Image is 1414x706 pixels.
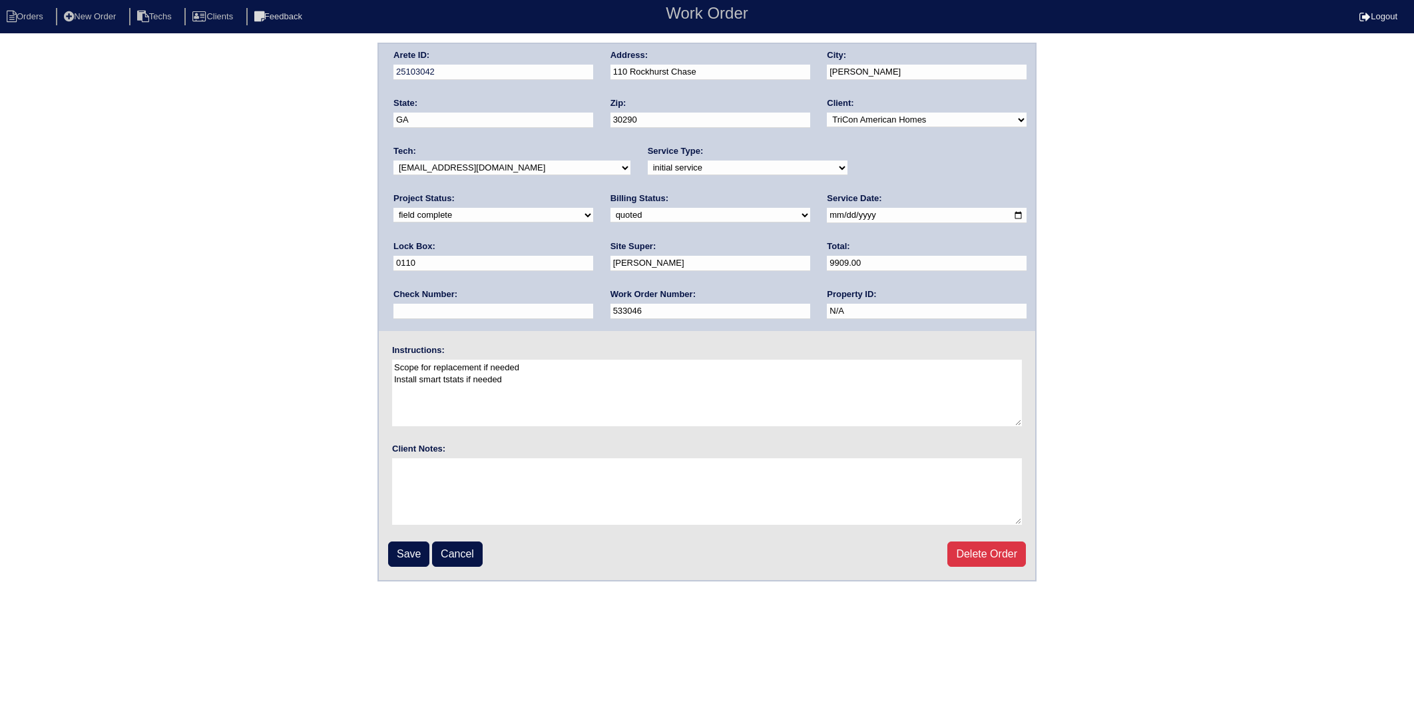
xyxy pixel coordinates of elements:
textarea: Scope for replacement if needed Install smart tstats if needed [392,360,1022,426]
a: Delete Order [947,541,1026,567]
a: Clients [184,11,244,21]
label: Address: [610,49,648,61]
a: Techs [129,11,182,21]
label: Lock Box: [393,240,435,252]
label: Project Status: [393,192,455,204]
label: Instructions: [392,344,445,356]
li: Techs [129,8,182,26]
li: Feedback [246,8,313,26]
label: Tech: [393,145,416,157]
label: Total: [827,240,849,252]
label: Service Type: [648,145,704,157]
a: New Order [56,11,126,21]
li: Clients [184,8,244,26]
label: Site Super: [610,240,656,252]
label: City: [827,49,846,61]
a: Cancel [432,541,483,567]
label: Service Date: [827,192,881,204]
label: State: [393,97,417,109]
a: Logout [1359,11,1397,21]
input: Enter a location [610,65,810,80]
li: New Order [56,8,126,26]
label: Arete ID: [393,49,429,61]
label: Property ID: [827,288,876,300]
label: Check Number: [393,288,457,300]
label: Work Order Number: [610,288,696,300]
label: Client Notes: [392,443,445,455]
input: Save [388,541,429,567]
label: Client: [827,97,853,109]
label: Billing Status: [610,192,668,204]
label: Zip: [610,97,626,109]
